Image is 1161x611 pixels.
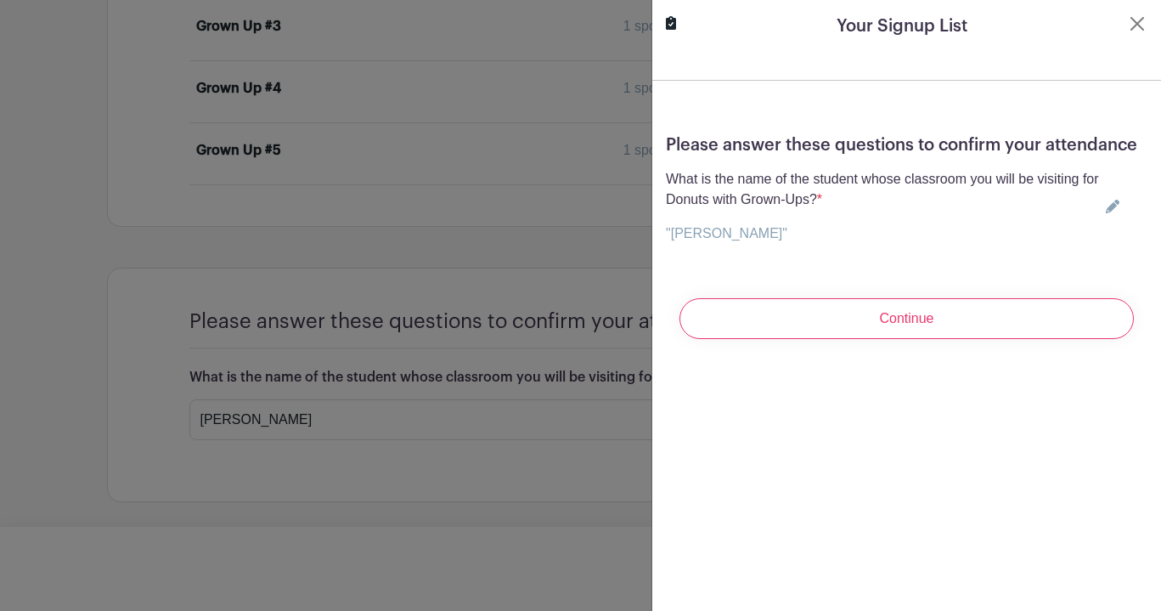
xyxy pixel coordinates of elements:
a: "[PERSON_NAME]" [666,226,787,240]
h5: Your Signup List [837,14,967,39]
button: Close [1127,14,1147,34]
input: Continue [679,298,1134,339]
p: What is the name of the student whose classroom you will be visiting for Donuts with Grown-Ups? [666,169,1099,210]
h5: Please answer these questions to confirm your attendance [666,135,1147,156]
